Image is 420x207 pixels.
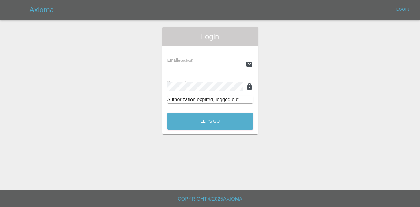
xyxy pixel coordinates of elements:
[167,113,253,130] button: Let's Go
[393,5,413,14] a: Login
[167,32,253,42] span: Login
[5,195,415,203] h6: Copyright © 2025 Axioma
[178,59,193,62] small: (required)
[167,96,253,103] div: Authorization expired, logged out
[186,81,201,85] small: (required)
[167,58,193,63] span: Email
[29,5,54,15] h5: Axioma
[167,80,201,85] span: Password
